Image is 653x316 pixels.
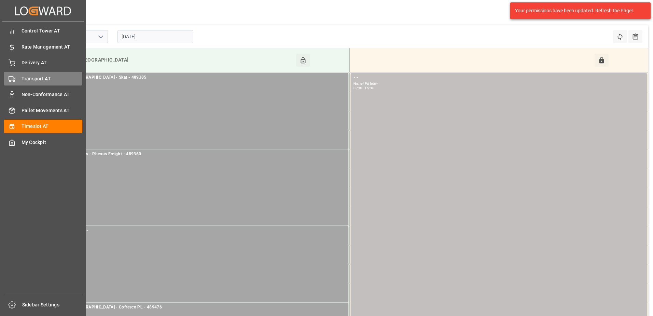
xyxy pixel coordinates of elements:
div: - [363,87,364,90]
a: Pallet Movements AT [4,104,82,117]
div: 07:00 [353,87,363,90]
div: Inbound [GEOGRAPHIC_DATA] [57,54,296,67]
div: Your permissions have been updated. Refresh the Page!. [515,7,641,14]
span: Transport AT [22,75,83,82]
a: Timeslot AT [4,120,82,133]
div: No. of Pallets - [353,81,644,87]
div: No. of Pallets - [55,158,346,163]
div: No. of Pallets - [55,81,346,87]
div: No. of Pallets - [55,234,346,240]
div: Cofresco [GEOGRAPHIC_DATA] - Cofresco PL - 489476 [55,304,346,311]
div: Other - Others - - [55,227,346,234]
a: My Cockpit [4,135,82,149]
span: Rate Management AT [22,43,83,51]
a: Transport AT [4,72,82,85]
span: Non-Conformance AT [22,91,83,98]
span: Control Tower AT [22,27,83,35]
span: My Cockpit [22,139,83,146]
a: Rate Management AT [4,40,82,53]
div: Cofresco Rhenus - Rhenus Freight - 489360 [55,151,346,158]
div: 15:30 [364,87,374,90]
a: Non-Conformance AT [4,88,82,101]
a: Control Tower AT [4,24,82,38]
div: Cofresco [GEOGRAPHIC_DATA] - Skat - 489385 [55,74,346,81]
span: Pallet Movements AT [22,107,83,114]
div: - - [353,74,644,81]
span: Delivery AT [22,59,83,66]
input: DD-MM-YYYY [117,30,193,43]
button: open menu [95,31,106,42]
a: Delivery AT [4,56,82,69]
span: Sidebar Settings [22,301,83,308]
span: Timeslot AT [22,123,83,130]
